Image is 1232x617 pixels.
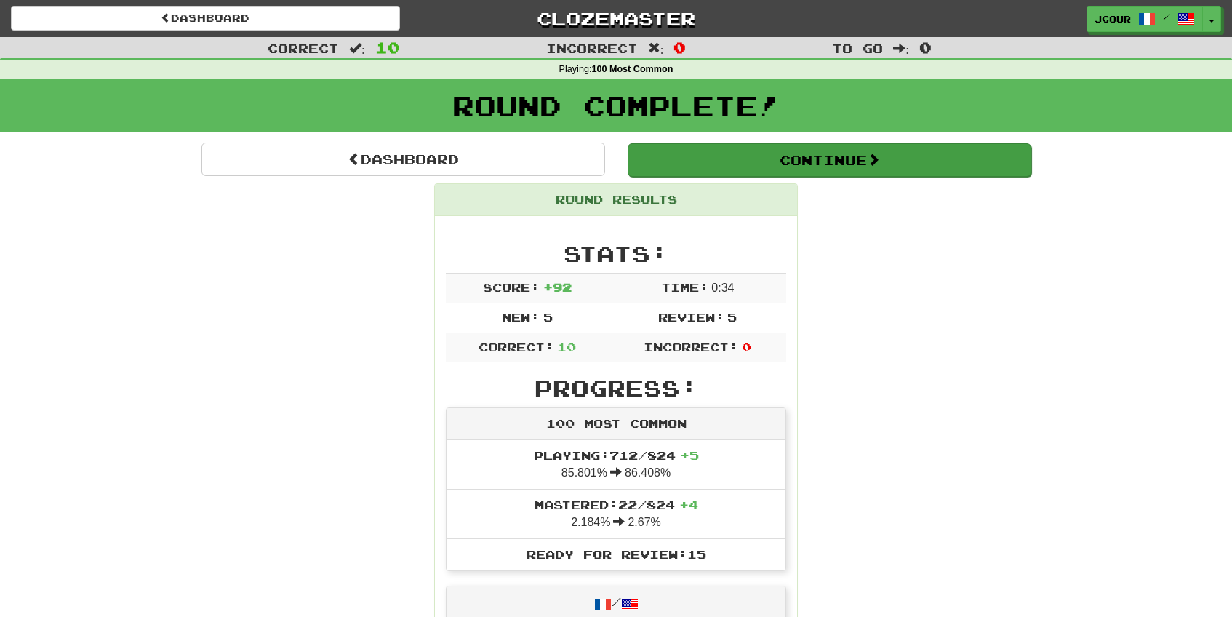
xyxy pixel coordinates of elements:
[727,310,737,324] span: 5
[661,280,708,294] span: Time:
[479,340,554,354] span: Correct:
[268,41,339,55] span: Correct
[447,440,785,490] li: 85.801% 86.408%
[919,39,932,56] span: 0
[658,310,724,324] span: Review:
[711,282,734,294] span: 0 : 34
[422,6,811,31] a: Clozemaster
[483,280,540,294] span: Score:
[535,498,698,511] span: Mastered: 22 / 824
[557,340,576,354] span: 10
[832,41,883,55] span: To go
[543,280,572,294] span: + 92
[201,143,605,176] a: Dashboard
[1095,12,1131,25] span: JCOUR
[446,376,786,400] h2: Progress:
[679,498,698,511] span: + 4
[673,39,686,56] span: 0
[527,547,706,561] span: Ready for Review: 15
[648,42,664,55] span: :
[591,64,673,74] strong: 100 Most Common
[680,448,699,462] span: + 5
[534,448,699,462] span: Playing: 712 / 824
[349,42,365,55] span: :
[543,310,553,324] span: 5
[435,184,797,216] div: Round Results
[893,42,909,55] span: :
[502,310,540,324] span: New:
[5,91,1227,120] h1: Round Complete!
[1087,6,1203,32] a: JCOUR /
[375,39,400,56] span: 10
[446,242,786,266] h2: Stats:
[447,489,785,539] li: 2.184% 2.67%
[546,41,638,55] span: Incorrect
[1163,12,1170,22] span: /
[742,340,751,354] span: 0
[644,340,738,354] span: Incorrect:
[447,408,785,440] div: 100 Most Common
[628,143,1031,177] button: Continue
[11,6,400,31] a: Dashboard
